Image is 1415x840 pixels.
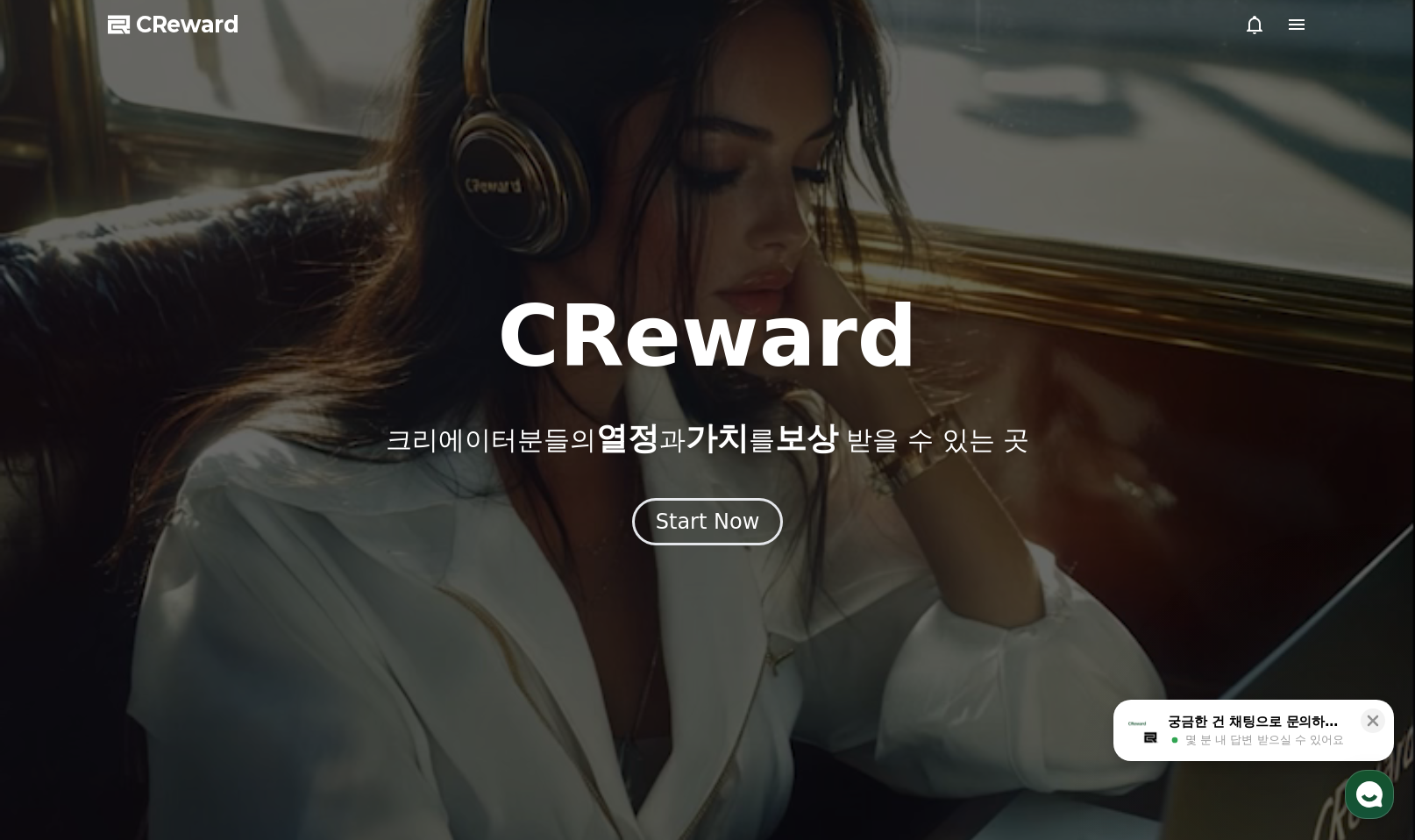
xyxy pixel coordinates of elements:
[775,420,838,456] span: 보상
[136,11,239,39] span: CReward
[632,498,784,545] button: Start Now
[656,508,760,536] div: Start Now
[386,421,1029,456] p: 크리에이터분들의 과 를 받을 수 있는 곳
[497,295,917,379] h1: CReward
[632,516,784,532] a: Start Now
[686,420,749,456] span: 가치
[108,11,239,39] a: CReward
[596,420,659,456] span: 열정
